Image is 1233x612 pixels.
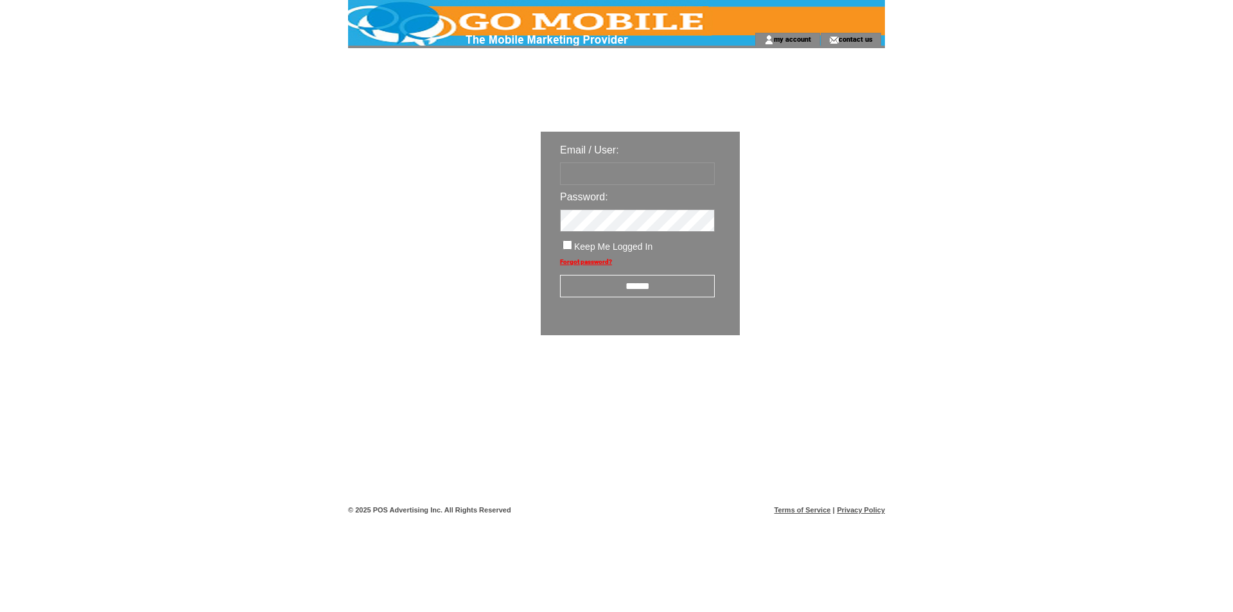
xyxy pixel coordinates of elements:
span: Password: [560,191,608,202]
a: my account [774,35,811,43]
a: contact us [839,35,873,43]
a: Privacy Policy [837,506,885,514]
span: Keep Me Logged In [574,241,652,252]
span: © 2025 POS Advertising Inc. All Rights Reserved [348,506,511,514]
a: Terms of Service [774,506,831,514]
img: contact_us_icon.gif [829,35,839,45]
span: | [833,506,835,514]
a: Forgot password? [560,258,612,265]
span: Email / User: [560,144,619,155]
img: transparent.png [777,367,841,383]
img: account_icon.gif [764,35,774,45]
